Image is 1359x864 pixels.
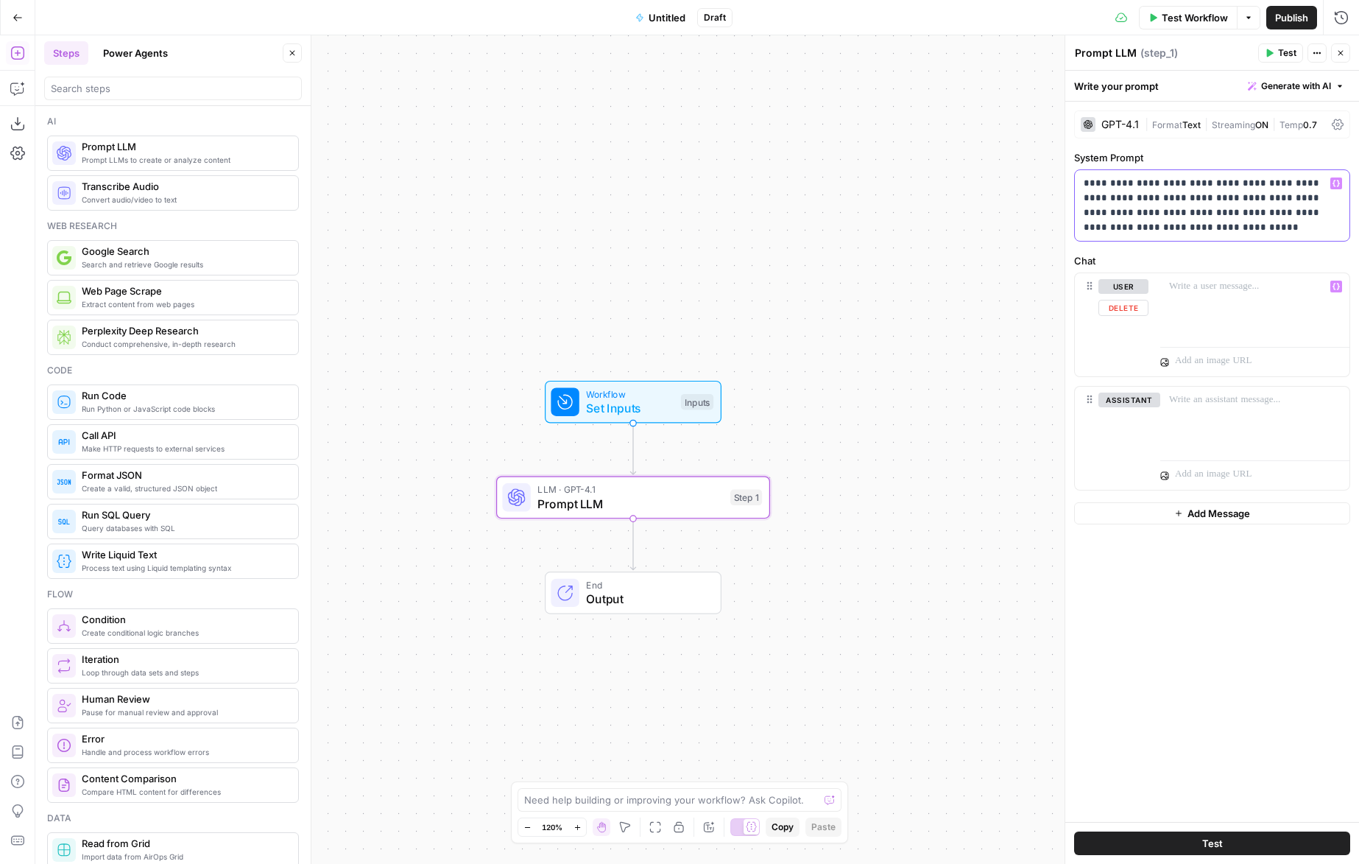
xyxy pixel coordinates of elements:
[82,139,286,154] span: Prompt LLM
[82,731,286,746] span: Error
[82,627,286,639] span: Create conditional logic branches
[82,194,286,206] span: Convert audio/video to text
[82,428,286,443] span: Call API
[82,507,286,522] span: Run SQL Query
[704,11,726,24] span: Draft
[47,812,299,825] div: Data
[496,381,770,424] div: WorkflowSet InputsInputs
[47,588,299,601] div: Flow
[1152,119,1182,130] span: Format
[82,154,286,166] span: Prompt LLMs to create or analyze content
[811,821,836,834] span: Paste
[1278,46,1296,60] span: Test
[542,821,562,833] span: 120%
[1074,832,1350,855] button: Test
[82,443,286,454] span: Make HTTP requests to external services
[82,522,286,534] span: Query databases with SQL
[82,482,286,494] span: Create a valid, structured JSON object
[730,490,762,506] div: Step 1
[82,388,286,403] span: Run Code
[766,818,799,837] button: Copy
[496,572,770,614] div: EndOutput
[496,477,770,519] div: LLM · GPT-4.1Prompt LLMStep 1
[47,364,299,377] div: Code
[82,562,286,574] span: Process text using Liquid templating syntax
[805,818,841,837] button: Paste
[1075,387,1148,490] div: assistant
[82,771,286,786] span: Content Comparison
[537,495,723,513] span: Prompt LLM
[1074,502,1350,524] button: Add Message
[1261,80,1331,93] span: Generate with AI
[1266,6,1317,29] button: Publish
[630,519,635,570] g: Edge from step_1 to end
[47,115,299,128] div: Ai
[82,652,286,667] span: Iteration
[82,338,286,350] span: Conduct comprehensive, in-depth research
[1268,116,1279,131] span: |
[82,259,286,270] span: Search and retrieve Google results
[1075,273,1148,376] div: userDelete
[537,482,723,496] span: LLM · GPT-4.1
[1255,119,1268,130] span: ON
[1202,836,1223,851] span: Test
[82,612,286,627] span: Condition
[1162,10,1228,25] span: Test Workflow
[82,547,286,562] span: Write Liquid Text
[82,851,286,863] span: Import data from AirOps Grid
[1074,253,1350,268] label: Chat
[82,298,286,310] span: Extract content from web pages
[586,590,706,608] span: Output
[586,387,674,401] span: Workflow
[1187,506,1250,521] span: Add Message
[626,6,694,29] button: Untitled
[1145,116,1152,131] span: |
[1201,116,1212,131] span: |
[1303,119,1317,130] span: 0.7
[1182,119,1201,130] span: Text
[47,219,299,233] div: Web research
[82,786,286,798] span: Compare HTML content for differences
[82,746,286,758] span: Handle and process workflow errors
[1098,300,1148,316] button: Delete
[1098,393,1160,407] button: assistant
[1065,71,1359,101] div: Write your prompt
[1101,119,1139,130] div: GPT-4.1
[630,424,635,475] g: Edge from start to step_1
[82,836,286,851] span: Read from Grid
[649,10,685,25] span: Untitled
[94,41,177,65] button: Power Agents
[51,81,295,96] input: Search steps
[1258,43,1303,63] button: Test
[586,578,706,592] span: End
[1275,10,1308,25] span: Publish
[1074,150,1350,165] label: System Prompt
[681,394,713,410] div: Inputs
[1139,6,1237,29] button: Test Workflow
[44,41,88,65] button: Steps
[82,667,286,678] span: Loop through data sets and steps
[1075,46,1137,60] textarea: Prompt LLM
[82,706,286,718] span: Pause for manual review and approval
[82,468,286,482] span: Format JSON
[772,821,794,834] span: Copy
[82,403,286,415] span: Run Python or JavaScript code blocks
[1098,279,1148,294] button: user
[82,692,286,706] span: Human Review
[1242,77,1350,96] button: Generate with AI
[1212,119,1255,130] span: Streaming
[1279,119,1303,130] span: Temp
[57,778,71,793] img: vrinnnclop0vshvmafd7ip1g7ohf
[82,179,286,194] span: Transcribe Audio
[1140,46,1178,60] span: ( step_1 )
[82,323,286,338] span: Perplexity Deep Research
[82,244,286,259] span: Google Search
[82,284,286,298] span: Web Page Scrape
[586,399,674,417] span: Set Inputs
